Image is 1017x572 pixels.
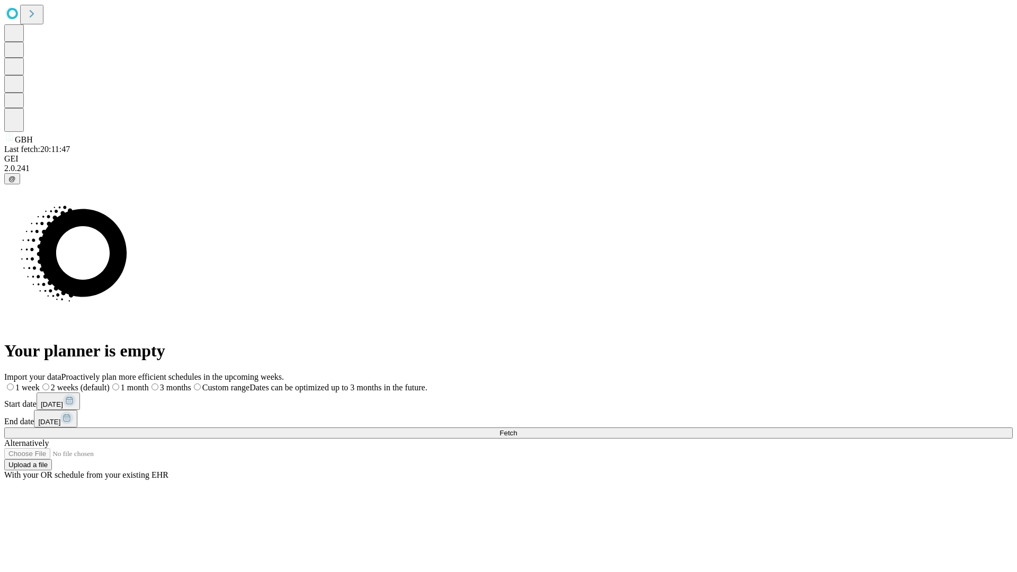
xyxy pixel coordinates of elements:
[160,383,191,392] span: 3 months
[15,383,40,392] span: 1 week
[4,459,52,470] button: Upload a file
[4,173,20,184] button: @
[7,383,14,390] input: 1 week
[4,470,168,479] span: With your OR schedule from your existing EHR
[38,418,60,426] span: [DATE]
[112,383,119,390] input: 1 month
[8,175,16,183] span: @
[37,392,80,410] button: [DATE]
[4,372,61,381] span: Import your data
[4,154,1013,164] div: GEI
[4,410,1013,427] div: End date
[4,427,1013,439] button: Fetch
[194,383,201,390] input: Custom rangeDates can be optimized up to 3 months in the future.
[4,341,1013,361] h1: Your planner is empty
[121,383,149,392] span: 1 month
[151,383,158,390] input: 3 months
[34,410,77,427] button: [DATE]
[499,429,517,437] span: Fetch
[4,392,1013,410] div: Start date
[42,383,49,390] input: 2 weeks (default)
[61,372,284,381] span: Proactively plan more efficient schedules in the upcoming weeks.
[4,164,1013,173] div: 2.0.241
[51,383,110,392] span: 2 weeks (default)
[4,439,49,448] span: Alternatively
[15,135,33,144] span: GBH
[41,400,63,408] span: [DATE]
[202,383,249,392] span: Custom range
[249,383,427,392] span: Dates can be optimized up to 3 months in the future.
[4,145,70,154] span: Last fetch: 20:11:47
